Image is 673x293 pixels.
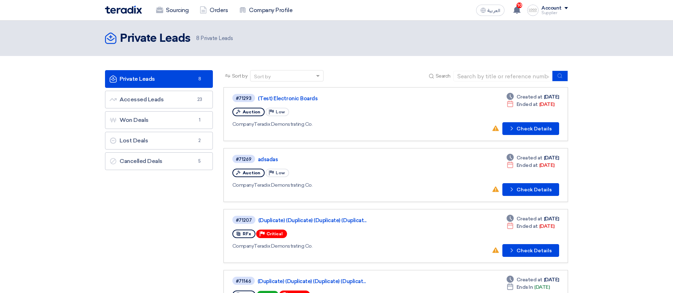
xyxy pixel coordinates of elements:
a: Orders [194,2,233,18]
a: (Test) Electronic Boards [258,95,435,102]
div: Teradix Demonstrating Co. [232,242,437,250]
a: (Duplicate) (Duplicate) (Duplicate) (Duplicat... [258,217,436,224]
span: Search [436,72,451,80]
span: Created at [517,215,542,222]
span: [DATE] [515,162,555,169]
button: Check Details [502,244,559,257]
span: 5 [195,158,204,165]
button: Check Details [502,183,559,196]
span: 23 [195,96,204,103]
div: [DATE] [507,222,555,230]
span: Created at [517,93,542,101]
div: Teradix Demonstrating Co. [232,181,437,189]
a: Private Leads8 [105,70,213,88]
span: 10 [517,2,522,8]
a: Sourcing [150,2,194,18]
div: [DATE] [507,215,559,222]
span: Sort by [232,72,248,80]
div: [DATE] [507,283,550,291]
a: Won Deals1 [105,111,213,129]
div: #71207 [236,218,252,222]
div: Account [541,5,562,11]
a: adsadas [258,156,435,163]
button: العربية [476,5,504,16]
span: Company [232,121,254,127]
span: Company [232,243,254,249]
span: Private Leads [196,34,233,43]
input: Search by title or reference number [453,71,553,81]
span: Low [276,170,285,175]
div: [DATE] [507,154,559,162]
div: #71269 [236,157,252,162]
img: logoPlaceholder_1755177967591.jpg [527,5,539,16]
a: Cancelled Deals5 [105,152,213,170]
span: 1 [195,117,204,124]
span: Created at [517,276,542,283]
span: Auction [243,170,260,175]
span: RFx [243,231,251,236]
span: Auction [243,109,260,114]
a: Accessed Leads23 [105,91,213,108]
span: Ended at [517,101,538,108]
a: Company Profile [233,2,298,18]
span: 8 [196,35,199,41]
div: [DATE] [507,93,559,101]
span: Ended at [517,162,538,169]
span: Company [232,182,254,188]
a: Lost Deals2 [105,132,213,150]
button: Check Details [502,122,559,135]
div: #71146 [236,279,251,283]
span: Ends In [517,283,533,291]
span: 2 [195,137,204,144]
div: Teradix Demonstrating Co. [232,120,437,128]
span: Ended at [517,222,538,230]
span: Created at [517,154,542,162]
div: Supplier [541,11,568,15]
span: Critical [266,231,283,236]
span: العربية [487,8,500,13]
span: [DATE] [515,101,555,108]
a: (Duplicate) (Duplicate) (Duplicate) (Duplicat... [258,278,435,284]
div: #71293 [236,96,252,101]
img: Teradix logo [105,6,142,14]
div: [DATE] [507,276,559,283]
span: Low [276,109,285,114]
div: Sort by [254,73,271,80]
h2: Private Leads [120,32,191,46]
span: 8 [195,75,204,83]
